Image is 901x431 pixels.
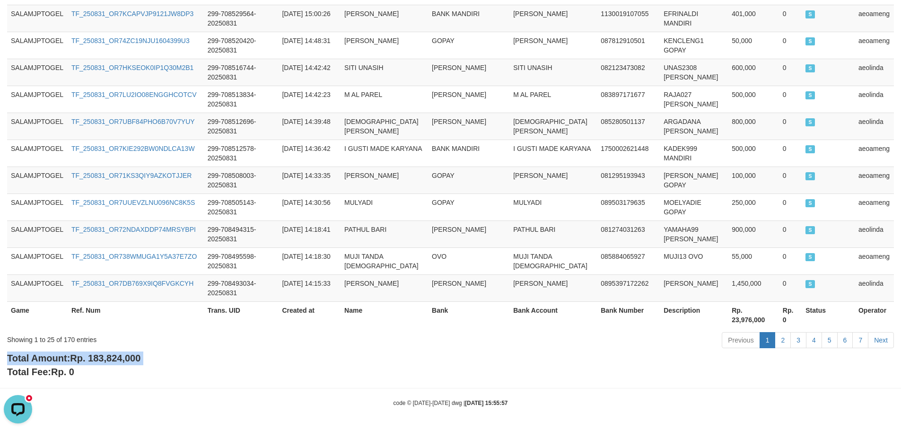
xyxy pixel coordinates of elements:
td: 55,000 [728,247,779,274]
td: 0 [779,140,802,167]
span: SUCCESS [805,145,815,153]
th: Ref. Num [68,301,204,328]
td: 0 [779,59,802,86]
td: SALAMJPTOGEL [7,220,68,247]
td: SALAMJPTOGEL [7,5,68,32]
a: TF_250831_OR7UUEVZLNU096NC8K5S [71,199,195,206]
td: [DATE] 14:18:41 [278,220,341,247]
td: 299-708520420-20250831 [204,32,279,59]
td: aeoameng [855,140,894,167]
td: aeoameng [855,247,894,274]
td: YAMAHA99 [PERSON_NAME] [660,220,728,247]
td: SITI UNASIH [341,59,428,86]
td: [PERSON_NAME] GOPAY [660,167,728,194]
th: Name [341,301,428,328]
td: aeoameng [855,5,894,32]
td: 1130019107055 [597,5,660,32]
td: 0895397172262 [597,274,660,301]
td: SALAMJPTOGEL [7,86,68,113]
td: 299-708508003-20250831 [204,167,279,194]
th: Rp. 23,976,000 [728,301,779,328]
a: 5 [822,332,838,348]
td: M AL PAREL [509,86,597,113]
strong: [DATE] 15:55:57 [465,400,507,406]
td: 900,000 [728,220,779,247]
button: Open LiveChat chat widget [4,4,32,32]
td: [DATE] 14:42:23 [278,86,341,113]
td: [PERSON_NAME] [660,274,728,301]
th: Created at [278,301,341,328]
td: BANK MANDIRI [428,5,509,32]
td: 0 [779,274,802,301]
td: [DATE] 14:42:42 [278,59,341,86]
td: 087812910501 [597,32,660,59]
td: OVO [428,247,509,274]
a: TF_250831_OR7KIE292BW0NDLCA13W [71,145,195,152]
td: 800,000 [728,113,779,140]
td: 0 [779,220,802,247]
td: 299-708529564-20250831 [204,5,279,32]
th: Bank Account [509,301,597,328]
td: MULYADI [509,194,597,220]
th: Bank [428,301,509,328]
td: 250,000 [728,194,779,220]
td: 081295193943 [597,167,660,194]
td: 1,450,000 [728,274,779,301]
td: [DATE] 14:39:48 [278,113,341,140]
a: 1 [760,332,776,348]
td: 500,000 [728,86,779,113]
td: [PERSON_NAME] [509,167,597,194]
td: ARGADANA [PERSON_NAME] [660,113,728,140]
span: SUCCESS [805,199,815,207]
td: [PERSON_NAME] [509,5,597,32]
span: SUCCESS [805,226,815,234]
td: 081274031263 [597,220,660,247]
td: UNAS2308 [PERSON_NAME] [660,59,728,86]
td: 0 [779,113,802,140]
a: 6 [837,332,853,348]
td: 1750002621448 [597,140,660,167]
a: TF_250831_OR74ZC19NJU1604399U3 [71,37,190,44]
td: KADEK999 MANDIRI [660,140,728,167]
div: new message indicator [25,2,34,11]
td: SALAMJPTOGEL [7,194,68,220]
span: SUCCESS [805,253,815,261]
b: Total Amount: [7,353,140,363]
td: [DATE] 14:18:30 [278,247,341,274]
td: 085884065927 [597,247,660,274]
td: 0 [779,32,802,59]
td: [PERSON_NAME] [428,220,509,247]
td: 089503179635 [597,194,660,220]
td: 299-708513834-20250831 [204,86,279,113]
td: 083897171677 [597,86,660,113]
td: [PERSON_NAME] [341,167,428,194]
td: 100,000 [728,167,779,194]
td: 299-708495598-20250831 [204,247,279,274]
span: SUCCESS [805,10,815,18]
td: aeolinda [855,59,894,86]
a: TF_250831_OR738WMUGA1Y5A37E7ZO [71,253,197,260]
a: Previous [722,332,760,348]
a: TF_250831_OR7DB769X9IQ8FVGKCYH [71,280,193,287]
td: [PERSON_NAME] [341,5,428,32]
th: Bank Number [597,301,660,328]
td: 600,000 [728,59,779,86]
a: 2 [775,332,791,348]
td: 299-708505143-20250831 [204,194,279,220]
td: 0 [779,5,802,32]
a: 4 [806,332,822,348]
td: SALAMJPTOGEL [7,247,68,274]
td: [DATE] 15:00:26 [278,5,341,32]
th: Rp. 0 [779,301,802,328]
span: Rp. 183,824,000 [70,353,140,363]
a: TF_250831_OR7HKSEOK0IP1Q30M2B1 [71,64,193,71]
td: aeoameng [855,194,894,220]
th: Game [7,301,68,328]
td: [PERSON_NAME] [341,274,428,301]
a: TF_250831_OR7KCAPVJP9121JW8DP3 [71,10,193,18]
td: aeolinda [855,274,894,301]
td: [DEMOGRAPHIC_DATA][PERSON_NAME] [341,113,428,140]
th: Status [802,301,855,328]
td: 299-708494315-20250831 [204,220,279,247]
td: I GUSTI MADE KARYANA [509,140,597,167]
